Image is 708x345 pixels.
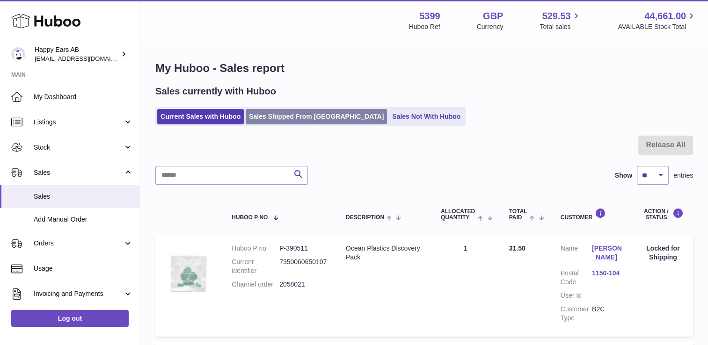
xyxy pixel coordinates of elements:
span: AVAILABLE Stock Total [618,22,697,31]
dd: B2C [592,305,623,323]
a: Current Sales with Huboo [157,109,244,124]
img: 53991642634710.jpg [165,244,212,302]
dd: P-390511 [279,244,327,253]
img: 3pl@happyearsearplugs.com [11,47,25,61]
div: Huboo Ref [409,22,440,31]
dt: Channel order [232,280,279,289]
h2: Sales currently with Huboo [155,85,276,98]
dd: 2058021 [279,280,327,289]
div: Ocean Plastics Discovery Pack [346,244,422,262]
div: Customer [561,208,624,221]
a: 1150-104 [592,269,623,278]
span: Description [346,215,384,221]
span: Usage [34,264,133,273]
span: 529.53 [542,10,570,22]
strong: 5399 [419,10,440,22]
span: 44,661.00 [644,10,686,22]
span: Sales [34,192,133,201]
a: Sales Shipped From [GEOGRAPHIC_DATA] [246,109,387,124]
dt: Current identifier [232,258,279,275]
span: ALLOCATED Quantity [441,208,475,221]
dt: Huboo P no [232,244,279,253]
div: Locked for Shipping [642,244,684,262]
a: Sales Not With Huboo [389,109,464,124]
span: 31.50 [509,244,526,252]
span: [EMAIL_ADDRESS][DOMAIN_NAME] [35,55,138,62]
dt: Name [561,244,592,264]
div: Action / Status [642,208,684,221]
span: Add Manual Order [34,215,133,224]
dd: 7350060650107 [279,258,327,275]
dt: Customer Type [561,305,592,323]
a: 44,661.00 AVAILABLE Stock Total [618,10,697,31]
span: entries [673,171,693,180]
span: Invoicing and Payments [34,289,123,298]
span: My Dashboard [34,93,133,101]
a: Log out [11,310,129,327]
a: 529.53 Total sales [540,10,581,31]
dt: Postal Code [561,269,592,287]
span: Listings [34,118,123,127]
h1: My Huboo - Sales report [155,61,693,76]
strong: GBP [483,10,503,22]
dt: User Id [561,291,592,300]
span: Huboo P no [232,215,268,221]
span: Stock [34,143,123,152]
span: Total sales [540,22,581,31]
span: Orders [34,239,123,248]
span: Sales [34,168,123,177]
span: Total paid [509,208,527,221]
label: Show [615,171,632,180]
div: Currency [477,22,504,31]
div: Happy Ears AB [35,45,119,63]
a: [PERSON_NAME] [592,244,623,262]
td: 1 [431,235,500,336]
